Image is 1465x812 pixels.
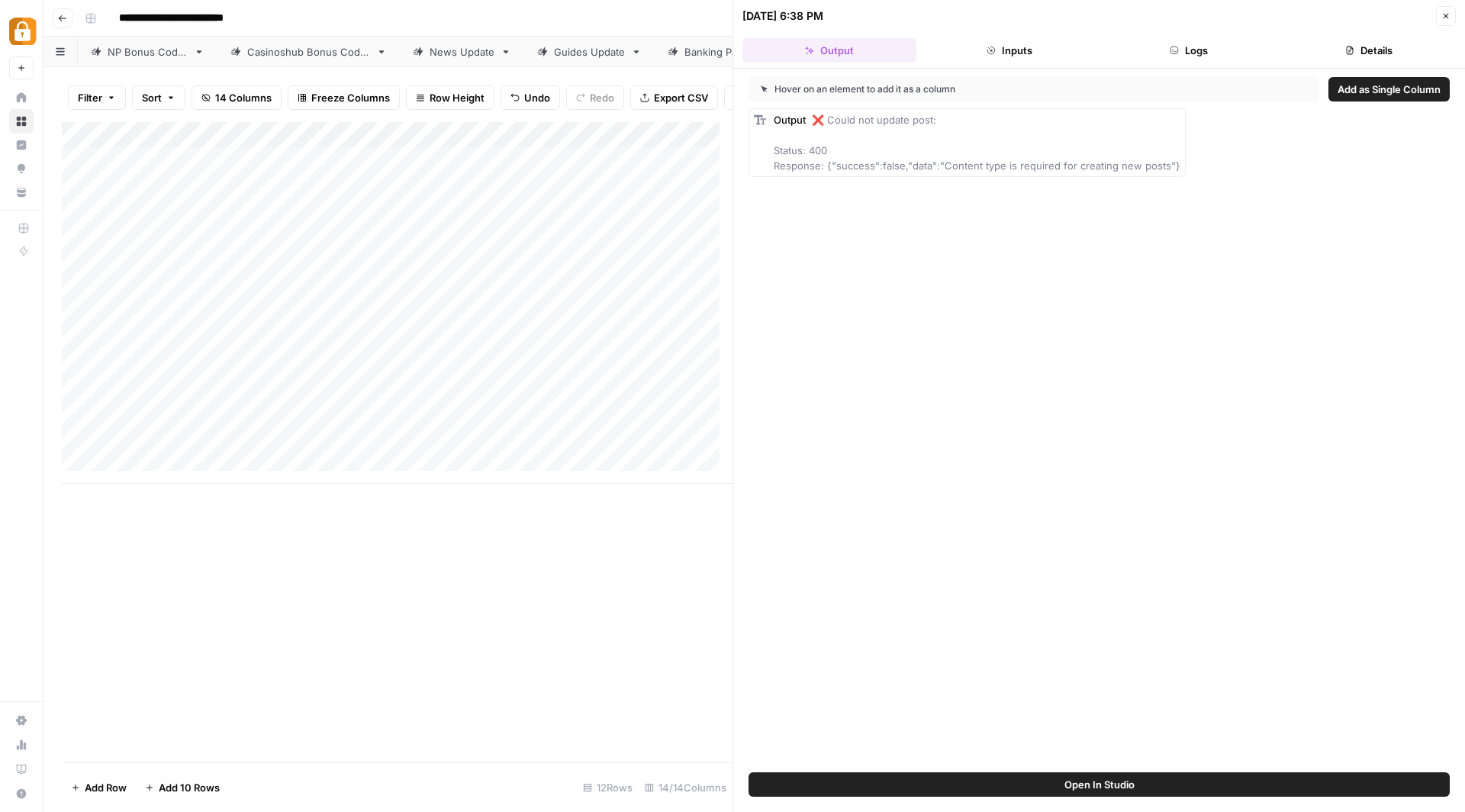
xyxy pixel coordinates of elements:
[9,781,34,806] button: Help + Support
[1328,77,1450,101] button: Add as Single Column
[108,44,188,60] div: NP Bonus Codes
[9,133,34,157] a: Insights
[68,85,126,110] button: Filter
[430,44,494,60] div: News Update
[78,37,217,67] a: NP Bonus Codes
[132,85,185,110] button: Sort
[639,775,732,800] div: 14/14 Columns
[192,85,282,110] button: 14 Columns
[524,37,655,67] a: Guides Update
[501,85,560,110] button: Undo
[78,90,102,105] span: Filter
[761,82,1132,96] div: Hover on an element to add it as a column
[9,156,34,181] a: Opportunities
[215,90,272,105] span: 14 Columns
[554,44,625,60] div: Guides Update
[9,180,34,205] a: Your Data
[430,90,485,105] span: Row Height
[406,85,494,110] button: Row Height
[9,109,34,134] a: Browse
[62,775,136,800] button: Add Row
[85,780,127,795] span: Add Row
[742,8,823,24] div: [DATE] 6:38 PM
[1103,38,1277,63] button: Logs
[400,37,524,67] a: News Update
[655,37,821,67] a: Banking Pages Update
[1064,777,1135,792] span: Open In Studio
[9,12,34,50] button: Workspace: Adzz
[524,90,550,105] span: Undo
[742,38,916,63] button: Output
[9,85,34,110] a: Home
[1338,82,1441,97] span: Add as Single Column
[288,85,400,110] button: Freeze Columns
[136,775,229,800] button: Add 10 Rows
[922,38,1096,63] button: Inputs
[217,37,400,67] a: Casinoshub Bonus Codes
[684,44,791,60] div: Banking Pages Update
[749,772,1450,797] button: Open In Studio
[774,114,806,126] span: Output
[566,85,624,110] button: Redo
[590,90,614,105] span: Redo
[9,733,34,757] a: Usage
[1282,38,1456,63] button: Details
[142,90,162,105] span: Sort
[311,90,390,105] span: Freeze Columns
[9,708,34,733] a: Settings
[9,18,37,45] img: Adzz Logo
[247,44,370,60] div: Casinoshub Bonus Codes
[9,757,34,781] a: Learning Hub
[654,90,708,105] span: Export CSV
[577,775,639,800] div: 12 Rows
[630,85,718,110] button: Export CSV
[159,780,220,795] span: Add 10 Rows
